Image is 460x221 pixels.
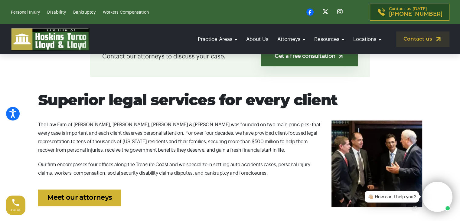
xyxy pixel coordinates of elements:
a: Resources [311,31,347,48]
a: Open chat [408,201,421,214]
a: Personal Injury [11,10,40,15]
a: Disability [47,10,66,15]
span: [PHONE_NUMBER] [389,11,442,17]
span: Call us [11,209,21,212]
img: arrow-up-right-light.svg [338,53,344,60]
a: Get a free consultation [261,47,358,66]
a: About Us [243,31,271,48]
img: logo [11,28,90,51]
a: Meet our attorneys [38,190,121,206]
a: Attorneys [274,31,308,48]
div: 👋🏼 How can I help you? [368,193,416,200]
a: Contact us [DATE][PHONE_NUMBER] [370,4,449,21]
a: Bankruptcy [73,10,96,15]
a: Locations [350,31,384,48]
a: Practice Areas [195,31,240,48]
a: Workers Compensation [103,10,149,15]
a: Contact us [396,31,449,47]
p: Our firm encompasses four offices along the Treasure Coast and we specialize in settling auto acc... [38,160,422,177]
p: The Law Firm of [PERSON_NAME], [PERSON_NAME], [PERSON_NAME] & [PERSON_NAME] was founded on two ma... [38,120,422,154]
div: Contact our attorneys to discuss your case. [90,36,370,77]
p: Contact us [DATE] [389,7,442,17]
h2: Superior legal services for every client [38,92,422,110]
